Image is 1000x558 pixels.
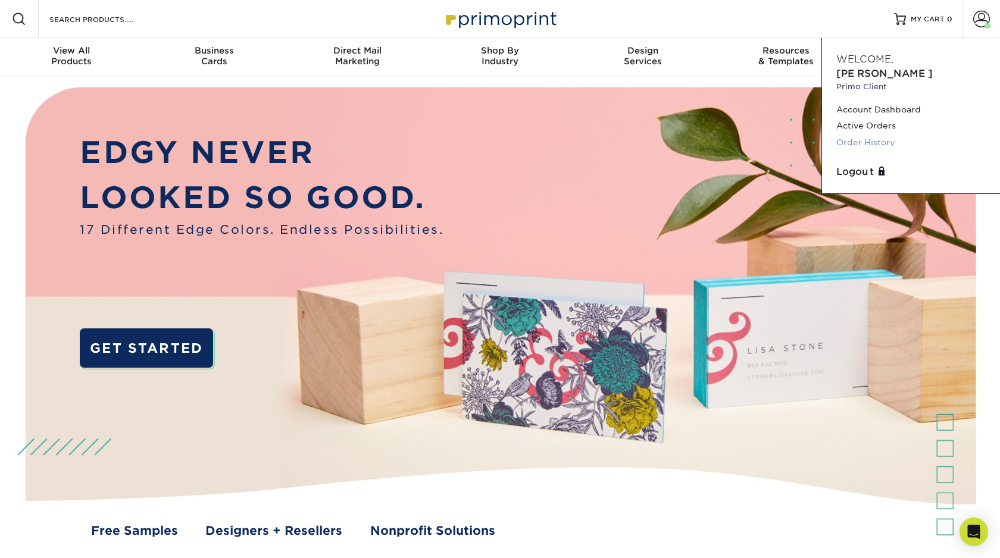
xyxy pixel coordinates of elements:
span: 0 [947,15,952,23]
p: LOOKED SO GOOD. [80,175,443,221]
a: Shop ByIndustry [429,38,571,76]
input: SEARCH PRODUCTS..... [48,12,164,26]
span: MY CART [911,14,945,24]
img: Primoprint [440,6,560,32]
a: BusinessCards [143,38,286,76]
div: Cards [143,45,286,67]
a: GET STARTED [80,328,213,368]
span: Business [143,45,286,56]
div: Open Intercom Messenger [960,518,988,546]
p: EDGY NEVER [80,130,443,175]
a: Account Dashboard [836,102,986,118]
a: Active Orders [836,118,986,134]
span: Design [571,45,714,56]
span: Shop By [429,45,571,56]
a: Resources& Templates [714,38,857,76]
a: Nonprofit Solutions [370,522,495,540]
span: Welcome, [836,54,893,65]
div: & Templates [714,45,857,67]
span: Direct Mail [286,45,429,56]
div: Services [571,45,714,67]
div: Marketing [286,45,429,67]
a: Direct MailMarketing [286,38,429,76]
a: Logout [836,165,986,179]
span: 17 Different Edge Colors. Endless Possibilities. [80,221,443,239]
div: Industry [429,45,571,67]
span: Resources [714,45,857,56]
a: DesignServices [571,38,714,76]
small: Primo Client [836,81,986,92]
span: [PERSON_NAME] [836,68,933,79]
a: Order History [836,134,986,151]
